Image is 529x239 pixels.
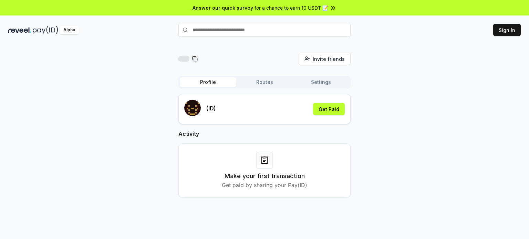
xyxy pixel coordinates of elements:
[299,53,351,65] button: Invite friends
[225,171,305,181] h3: Make your first transaction
[193,4,253,11] span: Answer our quick survey
[293,77,349,87] button: Settings
[206,104,216,112] p: (ID)
[222,181,307,189] p: Get paid by sharing your Pay(ID)
[236,77,293,87] button: Routes
[60,26,79,34] div: Alpha
[313,55,345,63] span: Invite friends
[180,77,236,87] button: Profile
[8,26,31,34] img: reveel_dark
[255,4,328,11] span: for a chance to earn 10 USDT 📝
[33,26,58,34] img: pay_id
[493,24,521,36] button: Sign In
[178,130,351,138] h2: Activity
[313,103,345,115] button: Get Paid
